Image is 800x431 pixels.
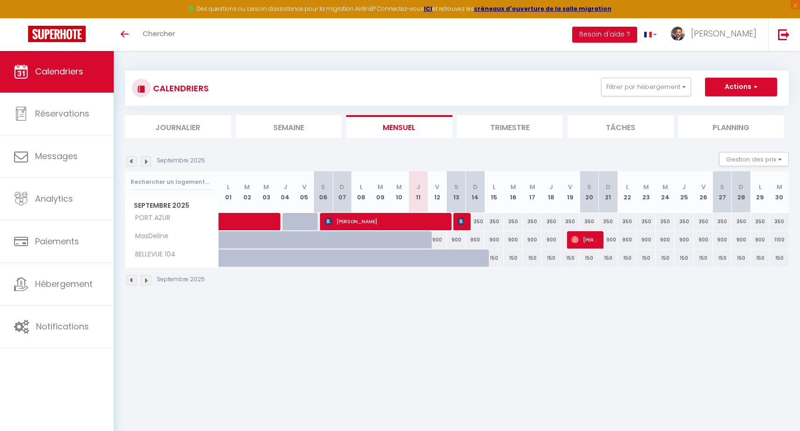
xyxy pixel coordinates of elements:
th: 25 [675,171,694,213]
abbr: V [435,183,439,191]
abbr: J [682,183,686,191]
button: Besoin d'aide ? [572,27,637,43]
th: 24 [656,171,675,213]
li: Journalier [125,115,231,138]
span: Messages [35,150,78,162]
th: 15 [485,171,504,213]
div: 900 [713,231,732,248]
div: 150 [751,249,770,267]
abbr: M [530,183,535,191]
abbr: J [284,183,287,191]
span: [PERSON_NAME] [571,231,597,248]
div: 350 [560,213,580,230]
button: Actions [705,78,777,96]
div: 900 [751,231,770,248]
div: 350 [618,213,637,230]
div: 900 [732,231,751,248]
abbr: J [416,183,420,191]
abbr: D [473,183,478,191]
th: 10 [390,171,409,213]
div: 350 [523,213,542,230]
div: 150 [675,249,694,267]
div: 900 [542,231,561,248]
abbr: S [587,183,591,191]
abbr: M [244,183,250,191]
abbr: S [720,183,724,191]
div: 150 [637,249,656,267]
span: Paiements [35,235,79,247]
li: Trimestre [457,115,563,138]
abbr: M [777,183,782,191]
abbr: M [662,183,668,191]
span: Notifications [36,321,89,332]
div: 150 [770,249,789,267]
th: 16 [504,171,523,213]
div: 350 [770,213,789,230]
th: 08 [352,171,371,213]
abbr: D [340,183,344,191]
div: 350 [637,213,656,230]
div: 900 [504,231,523,248]
div: 150 [504,249,523,267]
div: 900 [447,231,466,248]
div: 150 [618,249,637,267]
div: 150 [599,249,618,267]
strong: créneaux d'ouverture de la salle migration [474,5,611,13]
div: 350 [599,213,618,230]
span: [PERSON_NAME] [458,212,464,230]
p: Septembre 2025 [157,156,205,165]
th: 19 [560,171,580,213]
th: 14 [465,171,485,213]
th: 18 [542,171,561,213]
th: 05 [295,171,314,213]
th: 20 [580,171,599,213]
a: Chercher [136,18,182,51]
div: 900 [637,231,656,248]
th: 04 [276,171,295,213]
abbr: M [263,183,269,191]
div: 350 [542,213,561,230]
th: 13 [447,171,466,213]
div: 900 [656,231,675,248]
li: Tâches [567,115,674,138]
div: 1100 [770,231,789,248]
button: Gestion des prix [719,152,789,166]
div: 900 [599,231,618,248]
div: 350 [485,213,504,230]
abbr: J [549,183,553,191]
abbr: S [454,183,458,191]
div: 150 [560,249,580,267]
th: 06 [314,171,333,213]
span: Hébergement [35,278,93,290]
span: Analytics [35,193,73,205]
img: Super Booking [28,26,86,42]
abbr: L [626,183,629,191]
p: Septembre 2025 [157,275,205,284]
div: 350 [465,213,485,230]
div: 900 [465,231,485,248]
th: 12 [428,171,447,213]
abbr: S [321,183,325,191]
span: BELLEVUE 104 [127,249,178,260]
th: 22 [618,171,637,213]
abbr: M [643,183,649,191]
div: 350 [675,213,694,230]
div: 350 [751,213,770,230]
li: Semaine [236,115,342,138]
th: 07 [333,171,352,213]
th: 27 [713,171,732,213]
th: 28 [732,171,751,213]
abbr: L [759,183,762,191]
div: 350 [580,213,599,230]
div: 150 [485,249,504,267]
h3: CALENDRIERS [151,78,209,99]
abbr: M [510,183,516,191]
span: MasDeline [127,231,171,241]
abbr: M [396,183,402,191]
div: 900 [523,231,542,248]
abbr: V [302,183,306,191]
div: 900 [618,231,637,248]
span: Calendriers [35,66,83,77]
a: ICI [424,5,432,13]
